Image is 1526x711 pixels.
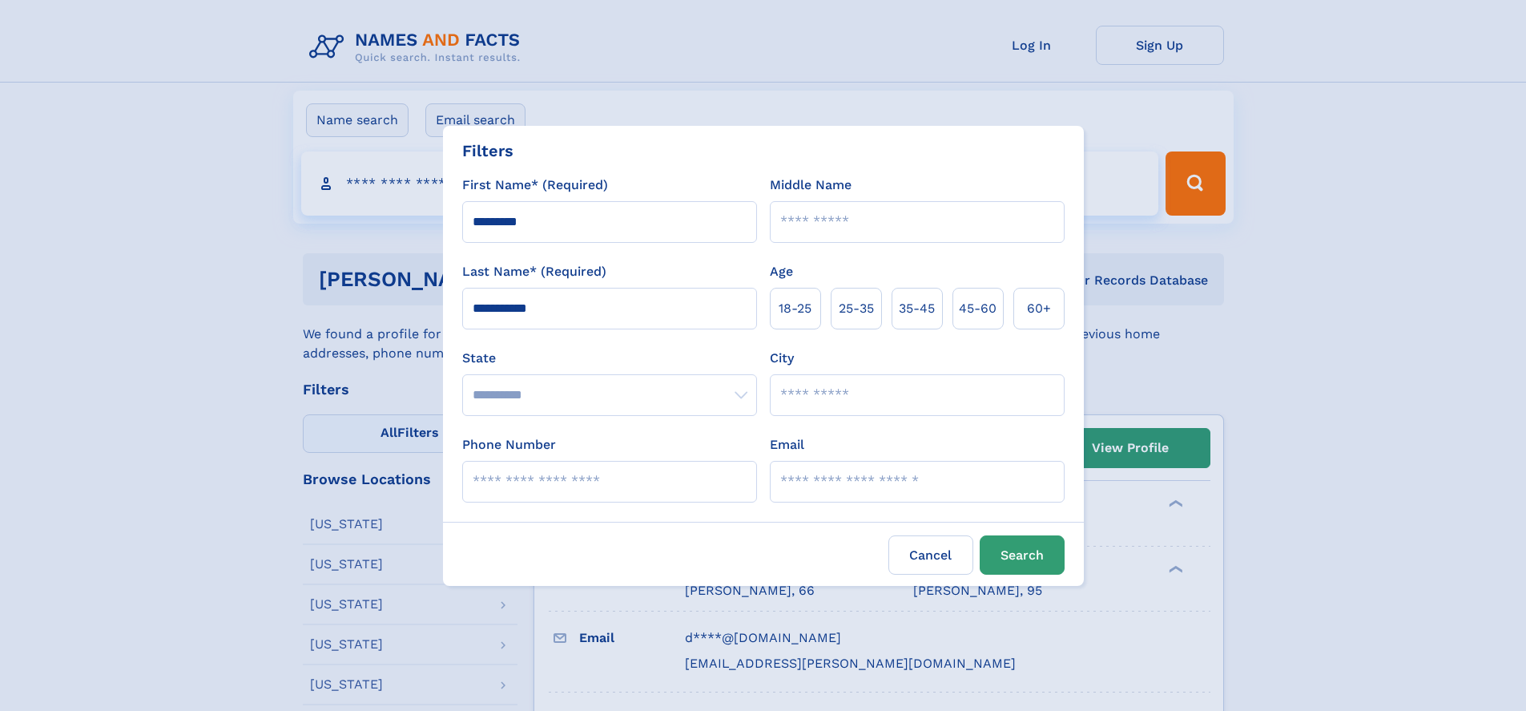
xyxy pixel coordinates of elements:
[462,262,606,281] label: Last Name* (Required)
[839,299,874,318] span: 25‑35
[770,176,852,195] label: Middle Name
[770,262,793,281] label: Age
[462,139,513,163] div: Filters
[980,535,1065,575] button: Search
[779,299,811,318] span: 18‑25
[770,349,794,368] label: City
[462,176,608,195] label: First Name* (Required)
[1027,299,1051,318] span: 60+
[888,535,973,575] label: Cancel
[462,349,757,368] label: State
[770,435,804,454] label: Email
[959,299,997,318] span: 45‑60
[462,435,556,454] label: Phone Number
[899,299,935,318] span: 35‑45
